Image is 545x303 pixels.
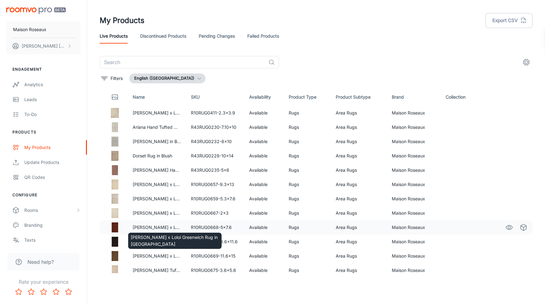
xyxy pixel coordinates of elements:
[133,110,181,116] p: [PERSON_NAME] x Loloi Rocky Rug In Natural/Sand
[244,206,284,220] td: Available
[284,206,331,220] td: Rugs
[100,56,266,68] input: Search
[284,177,331,192] td: Rugs
[133,124,181,131] p: Ariana Hand Tufted Wool Rug in Ivory
[284,106,331,120] td: Rugs
[387,163,441,177] td: Maison Roseaux
[186,88,244,106] th: SKU
[387,149,441,163] td: Maison Roseaux
[186,220,244,235] td: R10RUG0668-5x7.6
[199,29,235,44] a: Pending Changes
[129,73,206,83] button: English ([GEOGRAPHIC_DATA])
[111,93,119,101] svg: Thumbnail
[284,235,331,249] td: Rugs
[387,177,441,192] td: Maison Roseaux
[6,21,81,38] button: Maison Roseaux
[331,235,387,249] td: Area Rugs
[520,56,533,68] button: settings
[62,286,75,298] button: Rate 5 star
[331,106,387,120] td: Area Rugs
[331,192,387,206] td: Area Rugs
[331,134,387,149] td: Area Rugs
[100,29,128,44] a: Live Products
[387,88,441,106] th: Brand
[111,75,123,82] p: Filters
[186,249,244,263] td: R10RUG0669-11.6x15
[331,177,387,192] td: Area Rugs
[133,224,181,231] p: [PERSON_NAME] x Loloi Greenwich Rug in [GEOGRAPHIC_DATA]
[387,220,441,235] td: Maison Roseaux
[441,88,481,106] th: Collection
[331,120,387,134] td: Area Rugs
[387,235,441,249] td: Maison Roseaux
[12,286,25,298] button: Rate 1 star
[37,286,50,298] button: Rate 3 star
[133,181,181,188] p: [PERSON_NAME] x Loloi [PERSON_NAME] Rug in Ivory/Taupe
[387,249,441,263] td: Maison Roseaux
[244,220,284,235] td: Available
[24,144,81,151] div: My Products
[331,220,387,235] td: Area Rugs
[387,120,441,134] td: Maison Roseaux
[331,88,387,106] th: Product Subtype
[24,222,81,229] div: Branding
[504,222,514,233] a: See in Visualizer
[133,253,181,259] p: [PERSON_NAME] x Loloi Greenwich Rug in [GEOGRAPHIC_DATA]
[133,210,181,217] p: [PERSON_NAME] x Loloi Greenwich Rug in [GEOGRAPHIC_DATA]
[284,149,331,163] td: Rugs
[387,206,441,220] td: Maison Roseaux
[128,88,186,106] th: Name
[133,167,181,174] p: [PERSON_NAME] Hand Woven Wool Rug in Red
[486,13,533,28] button: Export CSV
[24,111,81,118] div: To-do
[518,222,529,233] a: See in Virtual Samples
[331,163,387,177] td: Area Rugs
[331,249,387,263] td: Area Rugs
[24,81,81,88] div: Analytics
[50,286,62,298] button: Rate 4 star
[6,38,81,54] button: [PERSON_NAME] [PERSON_NAME]
[186,192,244,206] td: R10RUG0659-5.3x7.6
[133,195,181,202] p: [PERSON_NAME] x Loloi Bleecker Rug in Khaki/Natural
[284,249,331,263] td: Rugs
[244,163,284,177] td: Available
[25,286,37,298] button: Rate 2 star
[244,263,284,277] td: Available
[100,15,145,26] h1: My Products
[186,177,244,192] td: R10RUG0657-9.3x13
[284,120,331,134] td: Rugs
[387,134,441,149] td: Maison Roseaux
[186,263,244,277] td: R10RUG0675-3.6x5.6
[244,149,284,163] td: Available
[331,206,387,220] td: Area Rugs
[5,278,82,286] p: Rate your experience
[22,43,66,49] p: [PERSON_NAME] [PERSON_NAME]
[186,163,244,177] td: R43RUG0235-5x8
[24,96,81,103] div: Leads
[284,134,331,149] td: Rugs
[244,192,284,206] td: Available
[284,163,331,177] td: Rugs
[24,237,81,244] div: Texts
[387,263,441,277] td: Maison Roseaux
[331,263,387,277] td: Area Rugs
[186,206,244,220] td: R10RUG0667-2x3
[284,263,331,277] td: Rugs
[244,120,284,134] td: Available
[186,149,244,163] td: R43RUG0228-10x14
[247,29,279,44] a: Failed Products
[244,177,284,192] td: Available
[100,73,124,83] button: filter
[133,267,181,274] p: [PERSON_NAME] Tufted Wool Rug in Oatmeal/Multi
[244,88,284,106] th: Availability
[387,192,441,206] td: Maison Roseaux
[284,88,331,106] th: Product Type
[24,207,76,214] div: Rooms
[284,192,331,206] td: Rugs
[186,120,244,134] td: R43RUG0230-7.10x10
[6,7,66,14] img: Roomvo PRO Beta
[284,220,331,235] td: Rugs
[140,29,186,44] a: Discontinued Products
[244,235,284,249] td: Available
[387,106,441,120] td: Maison Roseaux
